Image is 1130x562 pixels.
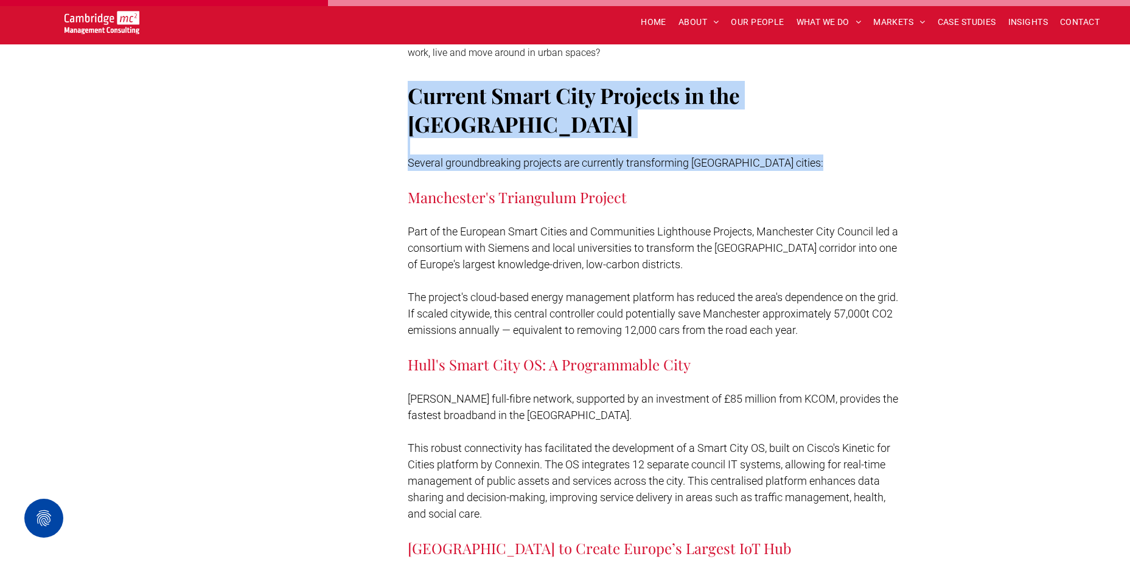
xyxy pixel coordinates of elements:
[408,187,627,207] span: Manchester's Triangulum Project
[408,355,691,374] span: Hull's Smart City OS: A Programmable City
[408,442,890,520] span: This robust connectivity has facilitated the development of a Smart City OS, built on Cisco's Kin...
[672,13,725,32] a: ABOUT
[65,13,139,26] a: Your Business Transformed | Cambridge Management Consulting
[408,156,823,169] span: Several groundbreaking projects are currently transforming [GEOGRAPHIC_DATA] cities:
[408,225,898,271] span: Part of the European Smart Cities and Communities Lighthouse Projects, Manchester City Council le...
[408,291,898,336] span: The project's cloud-based energy management platform has reduced the area's dependence on the gri...
[408,392,898,421] span: [PERSON_NAME] full-fibre network, supported by an investment of £85 million from KCOM, provides t...
[408,32,884,58] span: How will living walls, urban farms, renewable energy grids, and automated transport systems trans...
[1054,13,1106,32] a: CONTACT
[932,13,1002,32] a: CASE STUDIES
[725,13,790,32] a: OUR PEOPLE
[408,81,740,138] span: Current Smart City Projects in the [GEOGRAPHIC_DATA]
[635,13,672,32] a: HOME
[65,11,139,34] img: Go to Homepage
[408,538,792,558] span: [GEOGRAPHIC_DATA] to Create Europe’s Largest IoT Hub
[867,13,931,32] a: MARKETS
[1002,13,1054,32] a: INSIGHTS
[790,13,868,32] a: WHAT WE DO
